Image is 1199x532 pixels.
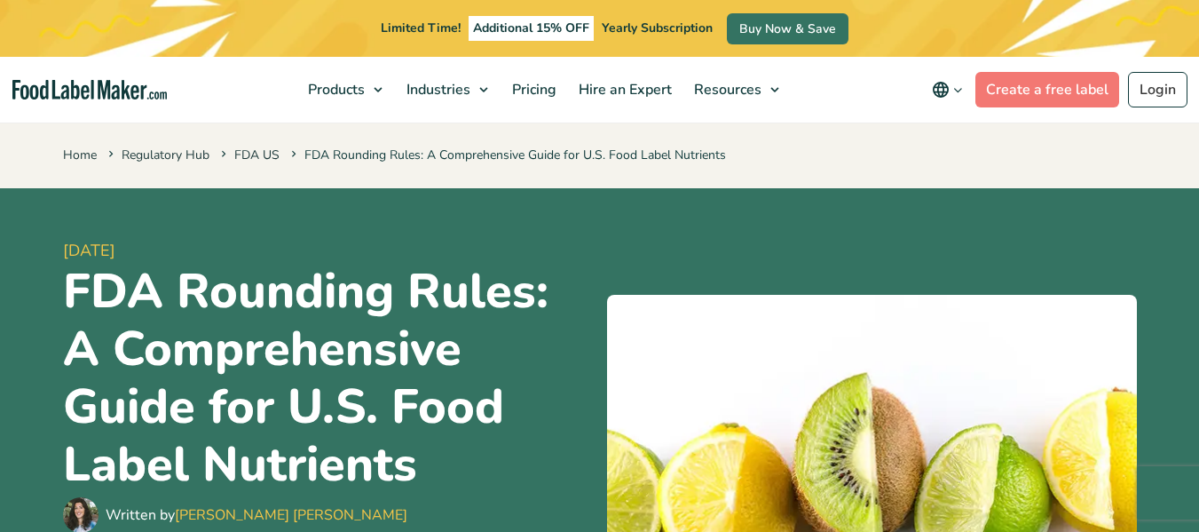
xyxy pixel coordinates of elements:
[573,80,674,99] span: Hire an Expert
[401,80,472,99] span: Industries
[106,504,407,526] div: Written by
[63,147,97,163] a: Home
[1128,72,1187,107] a: Login
[501,57,564,123] a: Pricing
[689,80,763,99] span: Resources
[683,57,788,123] a: Resources
[469,16,594,41] span: Additional 15% OFF
[727,13,848,44] a: Buy Now & Save
[297,57,391,123] a: Products
[602,20,713,36] span: Yearly Subscription
[507,80,558,99] span: Pricing
[122,147,209,163] a: Regulatory Hub
[63,239,593,263] span: [DATE]
[63,263,593,493] h1: FDA Rounding Rules: A Comprehensive Guide for U.S. Food Label Nutrients
[288,147,726,163] span: FDA Rounding Rules: A Comprehensive Guide for U.S. Food Label Nutrients
[234,147,280,163] a: FDA US
[303,80,367,99] span: Products
[568,57,679,123] a: Hire an Expert
[396,57,497,123] a: Industries
[975,72,1119,107] a: Create a free label
[381,20,461,36] span: Limited Time!
[175,505,407,525] a: [PERSON_NAME] [PERSON_NAME]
